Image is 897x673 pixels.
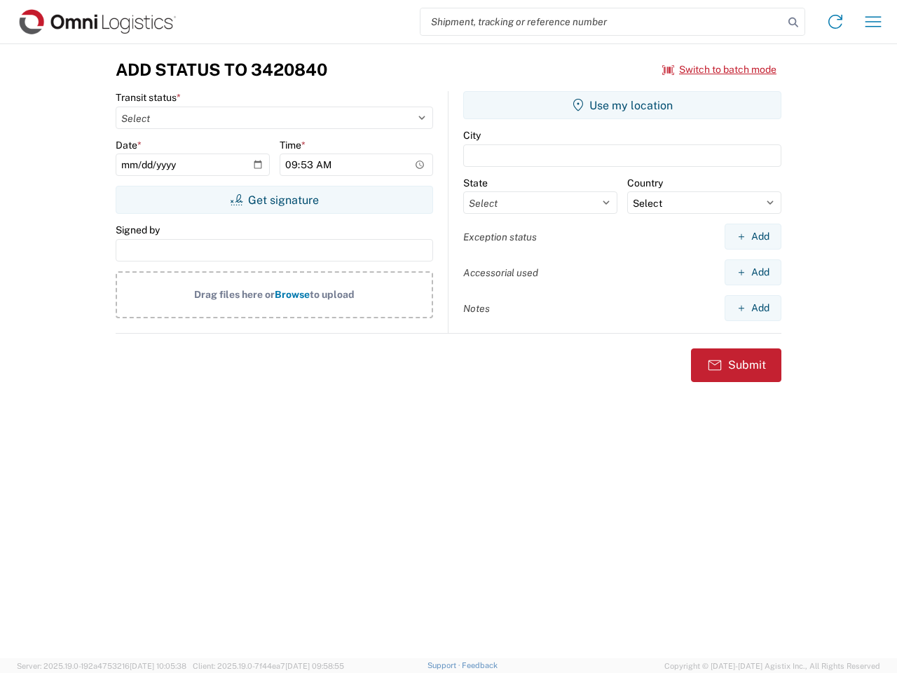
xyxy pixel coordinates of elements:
[280,139,306,151] label: Time
[691,348,781,382] button: Submit
[725,295,781,321] button: Add
[463,266,538,279] label: Accessorial used
[463,91,781,119] button: Use my location
[662,58,776,81] button: Switch to batch mode
[193,662,344,670] span: Client: 2025.19.0-7f44ea7
[116,139,142,151] label: Date
[462,661,498,669] a: Feedback
[427,661,463,669] a: Support
[116,224,160,236] label: Signed by
[463,231,537,243] label: Exception status
[463,177,488,189] label: State
[725,259,781,285] button: Add
[116,186,433,214] button: Get signature
[194,289,275,300] span: Drag files here or
[627,177,663,189] label: Country
[275,289,310,300] span: Browse
[725,224,781,250] button: Add
[420,8,783,35] input: Shipment, tracking or reference number
[130,662,186,670] span: [DATE] 10:05:38
[116,91,181,104] label: Transit status
[463,129,481,142] label: City
[664,660,880,672] span: Copyright © [DATE]-[DATE] Agistix Inc., All Rights Reserved
[17,662,186,670] span: Server: 2025.19.0-192a4753216
[116,60,327,80] h3: Add Status to 3420840
[463,302,490,315] label: Notes
[310,289,355,300] span: to upload
[285,662,344,670] span: [DATE] 09:58:55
